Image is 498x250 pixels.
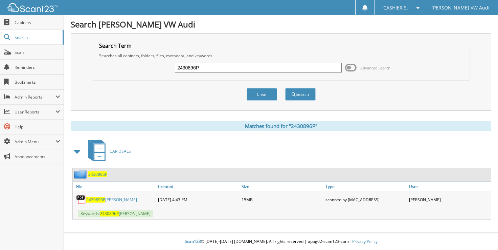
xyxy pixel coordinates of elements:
[464,217,498,250] iframe: Chat Widget
[285,88,316,101] button: Search
[383,6,408,10] span: CASHIER S.
[84,138,131,165] a: CAR DEALS
[352,238,378,244] a: Privacy Policy
[156,193,240,206] div: [DATE] 4:43 PM
[15,64,60,70] span: Reminders
[64,233,498,250] div: © [DATE]-[DATE] [DOMAIN_NAME]. All rights reserved | appg02-scan123-com |
[15,49,60,55] span: Scan
[73,182,156,191] a: File
[240,193,323,206] div: 15MB
[324,193,407,206] div: scanned by [MAC_ADDRESS]
[15,35,59,40] span: Search
[96,53,466,59] div: Searches all cabinets, folders, files, metadata, and keywords
[15,94,55,100] span: Admin Reports
[156,182,240,191] a: Created
[74,170,88,179] img: folder2.png
[240,182,323,191] a: Size
[15,124,60,130] span: Help
[247,88,277,101] button: Clear
[100,211,119,216] span: 2430896P
[431,6,490,10] span: [PERSON_NAME] VW Audi
[110,148,131,154] span: CAR DEALS
[88,171,107,177] a: 2430896P
[71,19,491,30] h1: Search [PERSON_NAME] VW Audi
[15,139,55,145] span: Admin Menu
[360,65,390,70] span: Advanced Search
[15,154,60,160] span: Announcements
[86,197,137,203] a: 2430896P[PERSON_NAME]
[76,194,86,205] img: PDF.png
[15,109,55,115] span: User Reports
[86,197,105,203] span: 2430896P
[71,121,491,131] div: Matches found for "2430896P"
[96,42,135,49] legend: Search Term
[185,238,201,244] span: Scan123
[15,20,60,25] span: Cabinets
[407,182,491,191] a: User
[78,210,153,217] span: Keywords: [PERSON_NAME]
[7,3,58,12] img: scan123-logo-white.svg
[324,182,407,191] a: Type
[407,193,491,206] div: [PERSON_NAME]
[15,79,60,85] span: Bookmarks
